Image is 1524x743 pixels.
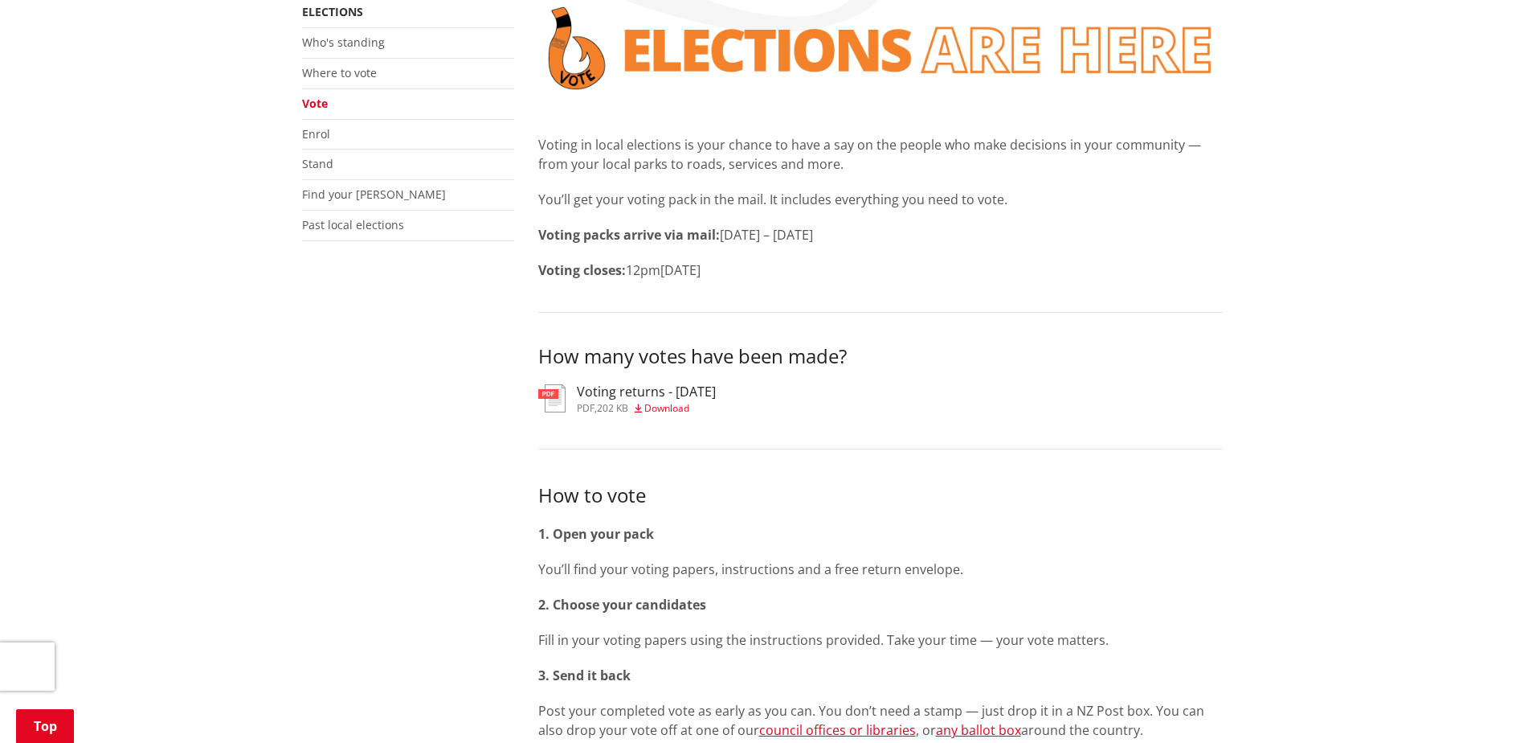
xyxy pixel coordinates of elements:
[538,225,1223,244] p: [DATE] – [DATE]
[759,721,916,739] a: council offices or libraries
[538,560,963,578] span: You’ll find your voting papers, instructions and a free return envelope.
[302,65,377,80] a: Where to vote
[538,226,720,244] strong: Voting packs arrive via mail:
[302,187,446,202] a: Find your [PERSON_NAME]
[538,525,654,543] strong: 1. Open your pack
[302,217,404,232] a: Past local elections
[538,701,1223,740] p: Post your completed vote as early as you can. You don’t need a stamp — just drop it in a NZ Post ...
[302,4,363,19] a: Elections
[538,596,706,614] strong: 2. Choose your candidates
[936,721,1021,739] a: any ballot box
[302,126,330,142] a: Enrol
[644,401,689,415] span: Download
[538,482,1223,508] h3: How to vote
[538,135,1223,174] p: Voting in local elections is your chance to have a say on the people who make decisions in your c...
[538,345,1223,368] h3: How many votes have been made?
[577,401,594,415] span: pdf
[538,384,566,413] img: document-pdf.svg
[626,261,701,279] span: 12pm[DATE]
[597,401,628,415] span: 202 KB
[302,96,328,111] a: Vote
[538,261,626,279] strong: Voting closes:
[302,156,333,171] a: Stand
[577,404,716,413] div: ,
[538,384,716,413] a: Voting returns - [DATE] pdf,202 KB Download
[538,667,631,684] strong: 3. Send it back
[302,35,385,50] a: Who's standing
[538,190,1223,209] p: You’ll get your voting pack in the mail. It includes everything you need to vote.
[16,709,74,743] a: Top
[577,384,716,400] h3: Voting returns - [DATE]
[538,630,1223,650] p: Fill in your voting papers using the instructions provided. Take your time — your vote matters.
[1450,675,1508,733] iframe: Messenger Launcher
